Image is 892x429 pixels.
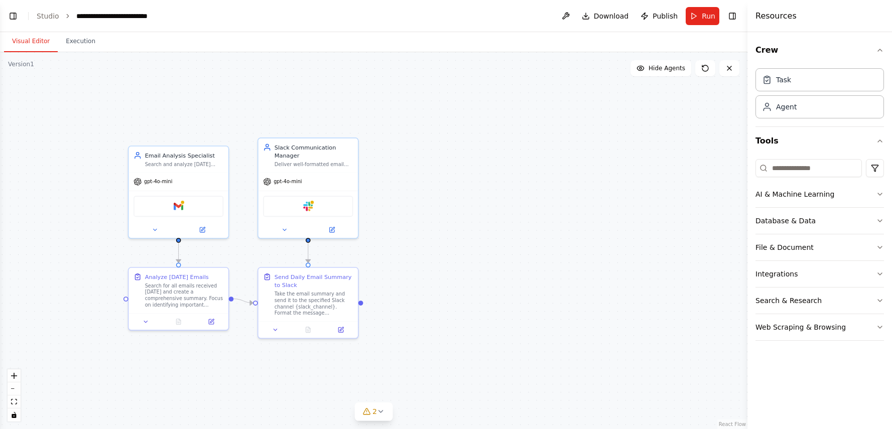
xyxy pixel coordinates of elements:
div: Analyze [DATE] Emails [145,273,209,281]
div: Email Analysis Specialist [145,152,223,160]
nav: breadcrumb [37,11,174,21]
div: Crew [755,64,884,126]
button: Open in side panel [179,225,225,234]
button: Web Scraping & Browsing [755,314,884,340]
span: Run [702,11,715,21]
div: Analyze [DATE] EmailsSearch for all emails received [DATE] and create a comprehensive summary. Fo... [128,267,229,331]
div: Send Daily Email Summary to SlackTake the email summary and send it to the specified Slack channe... [258,267,359,339]
span: 2 [372,406,377,416]
button: Open in side panel [197,317,225,326]
button: Hide right sidebar [725,9,739,23]
button: Hide Agents [630,60,691,76]
button: Publish [636,7,682,25]
div: Task [776,75,791,85]
button: Tools [755,127,884,155]
span: Publish [653,11,678,21]
div: Tools [755,155,884,349]
button: Open in side panel [327,325,354,335]
div: Agent [776,102,797,112]
button: zoom in [8,369,21,382]
div: Version 1 [8,60,34,68]
button: Open in side panel [309,225,354,234]
button: Visual Editor [4,31,58,52]
div: Send Daily Email Summary to Slack [275,273,353,289]
button: AI & Machine Learning [755,181,884,207]
button: No output available [291,325,325,335]
div: Search and analyze [DATE] emails to create concise, actionable summaries highlighting important m... [145,161,223,168]
button: 2 [354,402,393,421]
div: Deliver well-formatted email summaries to the appropriate Slack channel, ensuring the message is ... [275,161,353,168]
span: gpt-4o-mini [274,179,302,185]
button: Search & Research [755,288,884,314]
img: Gmail [174,202,183,211]
div: Take the email summary and send it to the specified Slack channel {slack_channel}. Format the mes... [275,291,353,317]
button: Integrations [755,261,884,287]
button: Database & Data [755,208,884,234]
button: zoom out [8,382,21,395]
a: React Flow attribution [719,421,746,427]
span: Download [594,11,629,21]
button: toggle interactivity [8,408,21,421]
button: Run [686,7,719,25]
g: Edge from 2279e97c-37e9-44c1-b9aa-a76056fe130f to 6f3c5e5d-aded-4a5c-85c5-798583887600 [304,243,312,263]
div: React Flow controls [8,369,21,421]
div: Email Analysis SpecialistSearch and analyze [DATE] emails to create concise, actionable summaries... [128,146,229,239]
h4: Resources [755,10,797,22]
img: Slack [303,202,313,211]
div: Slack Communication ManagerDeliver well-formatted email summaries to the appropriate Slack channe... [258,137,359,239]
div: Search for all emails received [DATE] and create a comprehensive summary. Focus on identifying im... [145,282,223,309]
button: Show left sidebar [6,9,20,23]
a: Studio [37,12,59,20]
button: Crew [755,36,884,64]
span: gpt-4o-mini [144,179,172,185]
button: fit view [8,395,21,408]
button: No output available [161,317,195,326]
button: Download [578,7,633,25]
g: Edge from aecb1607-4e88-491c-96f6-5fed8df08821 to d60ca6ef-31ea-459f-9798-6ec30d947ca6 [175,243,183,263]
g: Edge from d60ca6ef-31ea-459f-9798-6ec30d947ca6 to 6f3c5e5d-aded-4a5c-85c5-798583887600 [233,295,253,307]
button: File & Document [755,234,884,260]
button: Execution [58,31,103,52]
div: Slack Communication Manager [275,143,353,159]
span: Hide Agents [649,64,685,72]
